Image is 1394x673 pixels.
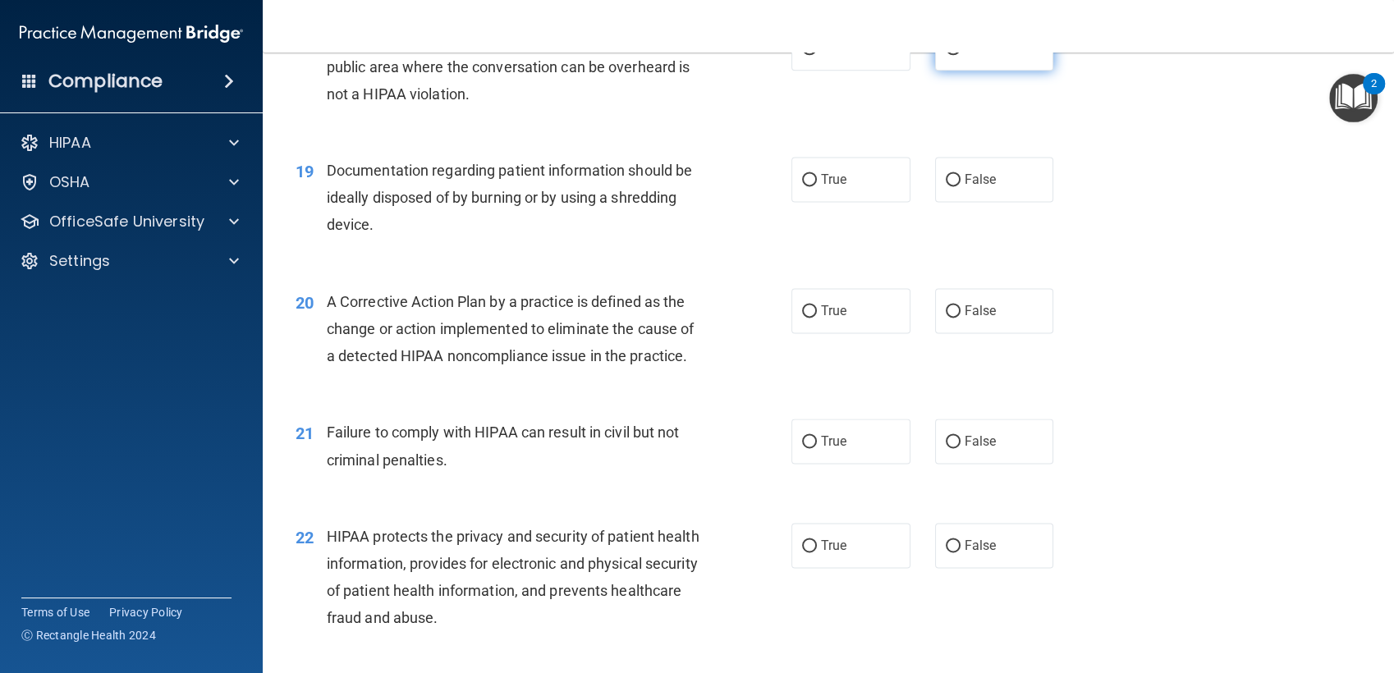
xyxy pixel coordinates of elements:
span: Employees having a conversation about a patient in a public area where the conversation can be ov... [327,30,690,102]
span: True [821,538,846,553]
button: Open Resource Center, 2 new notifications [1329,74,1378,122]
input: True [802,174,817,186]
span: 19 [296,162,314,181]
input: False [946,540,961,552]
a: Terms of Use [21,604,89,620]
p: HIPAA [49,133,91,153]
h4: Compliance [48,70,163,93]
span: True [821,303,846,318]
span: False [965,538,997,553]
a: OSHA [20,172,239,192]
span: True [821,433,846,449]
div: 2 [1371,84,1377,105]
img: PMB logo [20,17,243,50]
a: OfficeSafe University [20,212,239,231]
span: 22 [296,528,314,547]
p: OSHA [49,172,90,192]
span: Ⓒ Rectangle Health 2024 [21,627,156,643]
input: False [946,436,961,448]
span: 20 [296,293,314,313]
a: Settings [20,251,239,271]
span: False [965,433,997,449]
span: HIPAA protects the privacy and security of patient health information, provides for electronic an... [327,528,699,627]
span: A Corrective Action Plan by a practice is defined as the change or action implemented to eliminat... [327,293,694,364]
span: Documentation regarding patient information should be ideally disposed of by burning or by using ... [327,162,692,233]
p: OfficeSafe University [49,212,204,231]
a: HIPAA [20,133,239,153]
span: True [821,172,846,187]
input: True [802,436,817,448]
a: Privacy Policy [109,604,183,620]
input: True [802,540,817,552]
p: Settings [49,251,110,271]
input: False [946,174,961,186]
input: False [946,305,961,318]
span: False [965,303,997,318]
input: True [802,305,817,318]
span: 21 [296,423,314,443]
iframe: Drift Widget Chat Controller [1110,556,1374,622]
span: Failure to comply with HIPAA can result in civil but not criminal penalties. [327,423,680,468]
span: False [965,172,997,187]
